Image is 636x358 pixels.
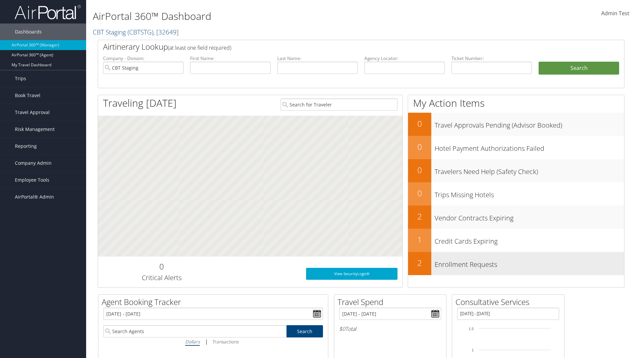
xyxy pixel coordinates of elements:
[435,187,624,200] h3: Trips Missing Hotels
[408,113,624,136] a: 0Travel Approvals Pending (Advisor Booked)
[435,210,624,223] h3: Vendor Contracts Expiring
[15,24,42,40] span: Dashboards
[408,96,624,110] h1: My Action Items
[408,136,624,159] a: 0Hotel Payment Authorizations Failed
[103,337,323,346] div: |
[364,55,445,62] label: Agency Locator:
[455,296,564,308] h2: Consultative Services
[408,211,431,222] h2: 2
[153,28,179,36] span: , [ 32649 ]
[408,252,624,275] a: 2Enrollment Requests
[93,9,450,23] h1: AirPortal 360™ Dashboard
[408,159,624,182] a: 0Travelers Need Help (Safety Check)
[15,155,52,171] span: Company Admin
[601,3,629,24] a: Admin Test
[15,4,81,20] img: airportal-logo.png
[103,96,177,110] h1: Traveling [DATE]
[103,261,220,272] h2: 0
[451,55,532,62] label: Ticket Number:
[103,41,575,52] h2: Airtinerary Lookup
[472,348,474,352] tspan: 1
[339,325,345,332] span: $0
[15,121,55,138] span: Risk Management
[190,55,271,62] label: First Name:
[408,118,431,129] h2: 0
[128,28,153,36] span: ( CBTSTG )
[168,44,231,51] span: (at least one field required)
[103,55,184,62] label: Company - Division:
[601,10,629,17] span: Admin Test
[277,55,358,62] label: Last Name:
[15,104,50,121] span: Travel Approval
[408,164,431,176] h2: 0
[435,117,624,130] h3: Travel Approvals Pending (Advisor Booked)
[435,141,624,153] h3: Hotel Payment Authorizations Failed
[408,257,431,268] h2: 2
[93,28,179,36] a: CBT Staging
[408,206,624,229] a: 2Vendor Contracts Expiring
[408,229,624,252] a: 1Credit Cards Expiring
[103,325,286,337] input: Search Agents
[15,138,37,154] span: Reporting
[408,141,431,152] h2: 0
[287,325,323,337] a: Search
[408,182,624,206] a: 0Trips Missing Hotels
[435,233,624,246] h3: Credit Cards Expiring
[408,188,431,199] h2: 0
[539,62,619,75] button: Search
[469,327,474,331] tspan: 1.5
[435,164,624,176] h3: Travelers Need Help (Safety Check)
[281,98,397,111] input: Search for Traveler
[15,70,26,87] span: Trips
[15,189,54,205] span: AirPortal® Admin
[339,325,441,332] h6: Total
[15,87,40,104] span: Book Travel
[408,234,431,245] h2: 1
[185,338,200,345] i: Dollars
[435,257,624,269] h3: Enrollment Requests
[103,273,220,282] h3: Critical Alerts
[15,172,49,188] span: Employee Tools
[212,338,238,345] i: Transactions
[306,268,397,280] a: View SecurityLogic®
[338,296,446,308] h2: Travel Spend
[102,296,328,308] h2: Agent Booking Tracker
